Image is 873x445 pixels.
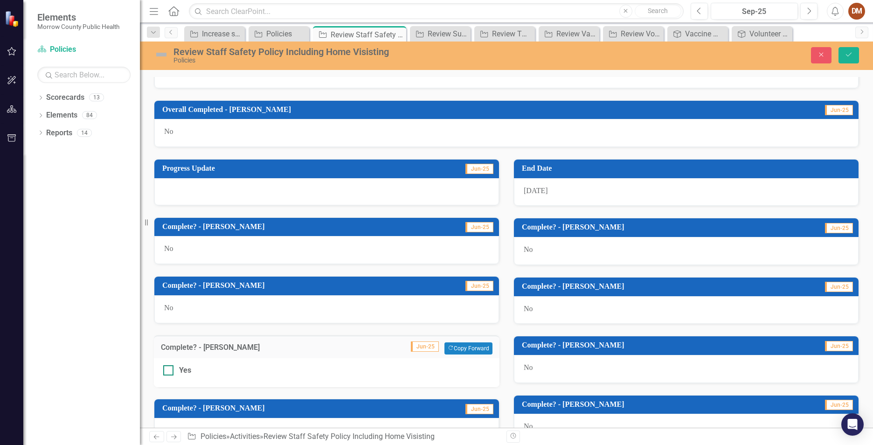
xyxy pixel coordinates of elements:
a: Volunteer Policy [734,28,790,40]
a: Review Suicide Threat Protocol [412,28,468,40]
a: Vaccine Management Guide [670,28,726,40]
span: Jun-25 [825,105,853,115]
h3: Complete? - [PERSON_NAME] [162,222,421,231]
button: Search [635,5,681,18]
span: Elements [37,12,119,23]
a: Policies [251,28,307,40]
h3: Overall Completed - [PERSON_NAME] [162,105,727,114]
span: No [164,426,173,434]
span: No [524,245,533,253]
div: Open Intercom Messenger [841,413,864,436]
a: Reports [46,128,72,139]
span: Jun-25 [465,281,493,291]
a: Scorecards [46,92,84,103]
input: Search Below... [37,67,131,83]
button: Copy Forward [444,342,492,355]
a: Review Volunteer Policy [605,28,661,40]
span: Jun-25 [465,222,493,232]
button: DM [848,3,865,20]
span: Jun-25 [825,223,853,233]
img: ClearPoint Strategy [5,11,21,27]
a: Policies [201,432,226,441]
a: Review TB Exposure and Control Policy [477,28,533,40]
div: Review Suicide Threat Protocol [428,28,468,40]
span: Jun-25 [465,404,493,414]
span: No [164,244,173,252]
span: Jun-25 [825,341,853,351]
a: Review Vaccine Management Guides [541,28,597,40]
span: No [524,363,533,371]
span: No [524,305,533,313]
img: Not Defined [154,47,169,62]
div: » » [187,431,499,442]
span: Jun-25 [411,341,439,352]
div: Yes [179,365,191,376]
div: 14 [77,129,92,137]
h3: Complete? - [PERSON_NAME] [522,341,781,349]
div: 84 [82,111,97,119]
div: Vaccine Management Guide [685,28,726,40]
div: Sep-25 [714,6,795,17]
div: Review TB Exposure and Control Policy [492,28,533,40]
div: Policies [173,57,549,64]
div: Review Staff Safety Policy Including Home Visisting [263,432,435,441]
span: Search [648,7,668,14]
span: Jun-25 [825,282,853,292]
span: Jun-25 [825,400,853,410]
h3: Complete? - [PERSON_NAME] [162,404,421,412]
h3: Complete? - [PERSON_NAME] [522,282,781,291]
a: Activities [230,432,260,441]
h3: Complete? - [PERSON_NAME] [161,343,342,352]
span: No [164,127,173,135]
div: Increase school and childcare immunization outreach by providing vaccination events, exemption ed... [202,28,242,40]
a: Increase school and childcare immunization outreach by providing vaccination events, exemption ed... [187,28,242,40]
span: No [524,422,533,430]
div: Review Staff Safety Policy Including Home Visisting [331,29,404,41]
div: Policies [266,28,307,40]
small: Morrow County Public Health [37,23,119,30]
h3: Complete? - [PERSON_NAME] [162,281,421,290]
a: Policies [37,44,131,55]
h3: End Date [522,164,854,173]
button: Sep-25 [711,3,798,20]
h3: Progress Update [162,164,376,173]
input: Search ClearPoint... [189,3,684,20]
span: No [164,304,173,312]
h3: Complete? - [PERSON_NAME] [522,223,781,231]
div: Review Staff Safety Policy Including Home Visisting [173,47,549,57]
div: Volunteer Policy [749,28,790,40]
span: Jun-25 [465,164,493,174]
a: Elements [46,110,77,121]
div: Review Vaccine Management Guides [556,28,597,40]
h3: Complete? - [PERSON_NAME] [522,400,781,409]
span: [DATE] [524,187,548,195]
div: 13 [89,94,104,102]
div: Review Volunteer Policy [621,28,661,40]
